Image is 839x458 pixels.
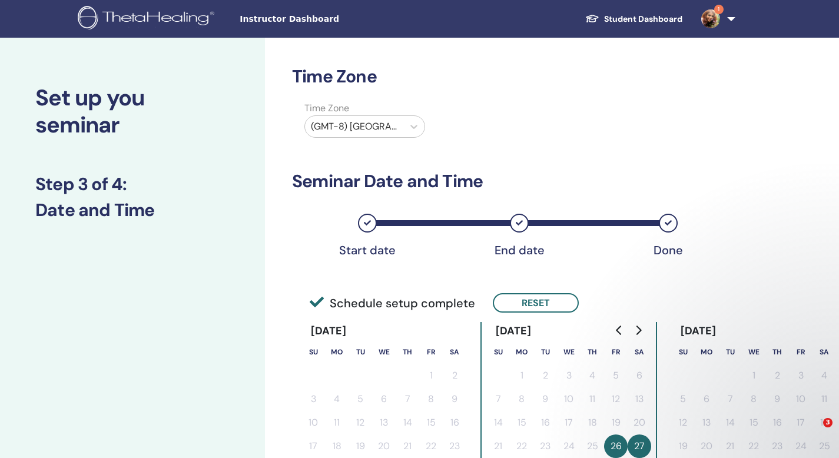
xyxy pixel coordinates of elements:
button: 10 [557,387,581,411]
button: 19 [671,434,695,458]
button: Go to next month [629,318,648,342]
button: 19 [604,411,628,434]
button: 10 [301,411,325,434]
th: Sunday [486,340,510,364]
button: 4 [581,364,604,387]
button: Go to previous month [610,318,629,342]
button: Reset [493,293,579,313]
button: 7 [396,387,419,411]
th: Thursday [765,340,789,364]
button: 14 [396,411,419,434]
div: Done [639,243,698,257]
th: Friday [789,340,813,364]
button: 7 [486,387,510,411]
th: Saturday [443,340,466,364]
button: 25 [581,434,604,458]
button: 16 [443,411,466,434]
button: 3 [301,387,325,411]
button: 16 [533,411,557,434]
th: Sunday [671,340,695,364]
span: 1 [714,5,724,14]
button: 22 [419,434,443,458]
label: Time Zone [297,101,432,115]
button: 26 [604,434,628,458]
th: Sunday [301,340,325,364]
span: Schedule setup complete [310,294,475,312]
div: [DATE] [671,322,726,340]
button: 5 [349,387,372,411]
h2: Set up you seminar [35,85,230,138]
th: Tuesday [533,340,557,364]
th: Wednesday [372,340,396,364]
button: 22 [510,434,533,458]
button: 18 [581,411,604,434]
a: Student Dashboard [576,8,692,30]
th: Tuesday [718,340,742,364]
button: 5 [604,364,628,387]
th: Thursday [581,340,604,364]
span: Instructor Dashboard [240,13,416,25]
button: 8 [419,387,443,411]
div: Start date [338,243,397,257]
button: 8 [510,387,533,411]
h3: Step 3 of 4 : [35,174,230,195]
button: 15 [419,411,443,434]
button: 1 [510,364,533,387]
h3: Date and Time [35,200,230,221]
button: 23 [533,434,557,458]
button: 23 [443,434,466,458]
th: Thursday [396,340,419,364]
h3: Time Zone [292,66,721,87]
th: Monday [695,340,718,364]
button: 21 [718,434,742,458]
button: 11 [581,387,604,411]
button: 24 [557,434,581,458]
th: Wednesday [557,340,581,364]
th: Friday [604,340,628,364]
button: 17 [301,434,325,458]
button: 20 [695,434,718,458]
button: 9 [533,387,557,411]
div: [DATE] [486,322,541,340]
button: 9 [443,387,466,411]
button: 27 [628,434,651,458]
img: default.jpg [701,9,720,28]
button: 14 [486,411,510,434]
h3: Seminar Date and Time [292,171,721,192]
div: End date [490,243,549,257]
button: 21 [486,434,510,458]
button: 17 [557,411,581,434]
button: 12 [604,387,628,411]
span: 3 [823,418,833,427]
button: 4 [325,387,349,411]
button: 18 [325,434,349,458]
div: [DATE] [301,322,356,340]
button: 20 [372,434,396,458]
th: Tuesday [349,340,372,364]
button: 23 [765,434,789,458]
button: 3 [557,364,581,387]
th: Wednesday [742,340,765,364]
img: graduation-cap-white.svg [585,14,599,24]
button: 1 [419,364,443,387]
th: Friday [419,340,443,364]
button: 11 [325,411,349,434]
button: 22 [742,434,765,458]
button: 13 [372,411,396,434]
button: 19 [349,434,372,458]
button: 24 [789,434,813,458]
th: Saturday [813,340,836,364]
iframe: Intercom live chat [799,418,827,446]
th: Monday [510,340,533,364]
button: 21 [396,434,419,458]
th: Monday [325,340,349,364]
button: 2 [533,364,557,387]
button: 6 [372,387,396,411]
button: 2 [443,364,466,387]
button: 12 [349,411,372,434]
button: 15 [510,411,533,434]
img: logo.png [78,6,218,32]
